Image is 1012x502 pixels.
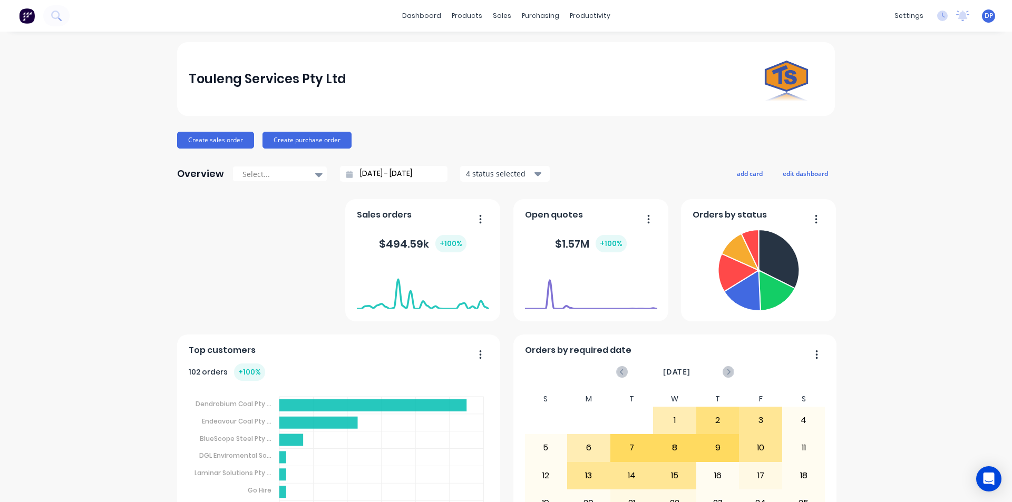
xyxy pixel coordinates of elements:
button: edit dashboard [776,166,835,180]
button: Create sales order [177,132,254,149]
span: Sales orders [357,209,412,221]
button: 4 status selected [460,166,550,182]
div: 6 [568,435,610,461]
div: F [739,391,782,407]
div: + 100 % [596,235,627,252]
div: 15 [654,462,696,489]
div: products [446,8,488,24]
div: + 100 % [435,235,466,252]
a: dashboard [397,8,446,24]
div: 1 [654,407,696,434]
div: 4 [783,407,825,434]
span: DP [985,11,993,21]
div: 3 [739,407,782,434]
div: $ 494.59k [379,235,466,252]
div: 11 [783,435,825,461]
div: settings [889,8,929,24]
img: Factory [19,8,35,24]
div: 7 [611,435,653,461]
div: + 100 % [234,363,265,381]
tspan: Endeavour Coal Pty ... [202,417,271,426]
div: 8 [654,435,696,461]
div: T [610,391,654,407]
tspan: DGL Enviromental So... [199,451,271,460]
span: Top customers [189,344,256,357]
button: Create purchase order [262,132,352,149]
tspan: BlueScope Steel Pty ... [200,434,271,442]
div: 2 [697,407,739,434]
div: S [782,391,825,407]
div: 102 orders [189,363,265,381]
div: 4 status selected [466,168,532,179]
button: add card [730,166,770,180]
div: productivity [565,8,616,24]
div: 12 [525,462,567,489]
div: 18 [783,462,825,489]
div: Overview [177,163,224,184]
div: Open Intercom Messenger [976,466,1001,491]
div: 16 [697,462,739,489]
div: 14 [611,462,653,489]
div: $ 1.57M [555,235,627,252]
div: 5 [525,435,567,461]
span: [DATE] [663,366,690,378]
div: M [567,391,610,407]
div: 10 [739,435,782,461]
div: sales [488,8,517,24]
img: Touleng Services Pty Ltd [750,42,823,116]
tspan: Dendrobium Coal Pty ... [196,399,271,408]
tspan: Go Hire [248,486,271,495]
div: S [524,391,568,407]
span: Open quotes [525,209,583,221]
div: T [696,391,739,407]
div: W [653,391,696,407]
div: purchasing [517,8,565,24]
div: 9 [697,435,739,461]
div: 17 [739,462,782,489]
span: Orders by status [693,209,767,221]
div: Touleng Services Pty Ltd [189,68,346,90]
div: 13 [568,462,610,489]
tspan: Laminar Solutions Pty ... [194,468,271,477]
